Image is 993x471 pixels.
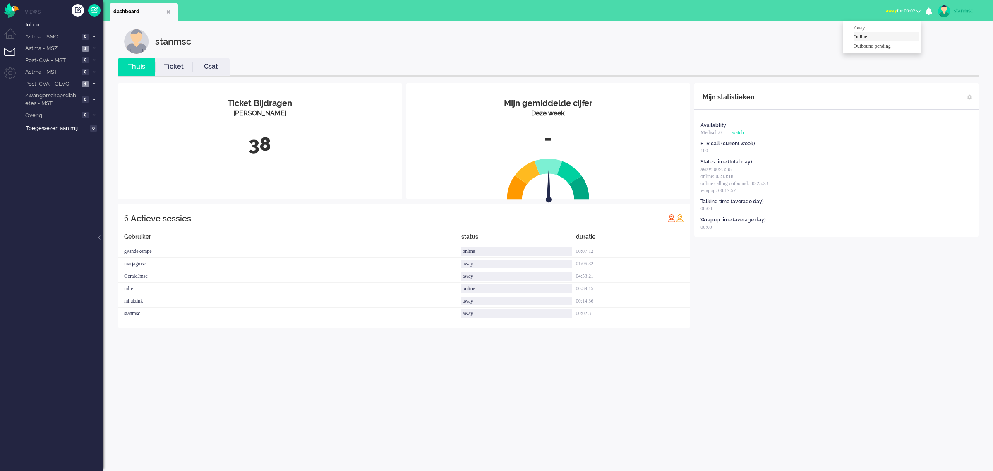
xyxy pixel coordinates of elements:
div: stanmsc [954,7,985,15]
span: Post-CVA - OLVG [24,80,79,88]
div: 00:07:12 [576,245,691,258]
span: 0 [82,112,89,118]
label: Away [854,24,919,31]
div: [PERSON_NAME] [124,109,396,118]
div: Close tab [165,9,172,15]
a: stanmsc [936,5,985,17]
div: stanmsc [155,29,191,54]
div: 6 [124,210,128,226]
span: Zwangerschapsdiabetes - MST [24,92,79,107]
span: Post-CVA - MST [24,57,79,65]
div: Actieve sessies [131,210,191,227]
span: 0 [82,34,89,40]
div: - [413,125,684,152]
div: FTR call (current week) [700,140,755,147]
div: Ticket Bijdragen [124,97,396,109]
div: 38 [124,131,396,158]
span: 00:00 [700,206,712,211]
div: Deze week [413,109,684,118]
div: Mijn statistieken [703,89,755,106]
div: away [461,272,572,281]
li: awayfor 00:02 AwayOnlineOutbound pending [881,2,926,21]
div: Status time (total day) [700,159,752,166]
span: Astma - SMC [24,33,79,41]
span: Inbox [26,21,103,29]
div: status [461,233,576,245]
div: away [461,309,572,318]
span: Medisch:0 [700,130,722,135]
button: awayfor 00:02 [881,5,926,17]
div: Availablity [700,122,726,129]
div: 00:14:36 [576,295,691,308]
div: duratie [576,233,691,245]
div: Creëer ticket [72,4,84,17]
a: Omnidesk [4,5,19,12]
li: Views [25,8,103,15]
label: Online [854,34,919,41]
div: GeraldJmsc [118,270,461,283]
label: Outbound pending [854,43,919,50]
img: arrow.svg [531,169,566,204]
div: Mijn gemiddelde cijfer [413,97,684,109]
div: gvandekempe [118,245,461,258]
span: dashboard [113,8,165,15]
img: semi_circle.svg [507,158,590,200]
div: mhulzink [118,295,461,308]
span: Astma - MST [24,68,79,76]
span: Toegewezen aan mij [26,125,87,132]
span: away: 00:43:36 online: 03:13:18 online calling outbound: 00:25:23 wrapup: 00:17:57 [700,166,768,193]
span: 100 [700,148,708,154]
div: away [461,297,572,305]
li: Dashboard [110,3,178,21]
img: profile_red.svg [667,214,676,222]
div: 00:02:31 [576,308,691,320]
div: Talking time (average day) [700,198,764,205]
span: watch [732,130,744,135]
img: customer.svg [124,29,149,54]
span: 0 [82,69,89,75]
div: Wrapup time (average day) [700,216,766,223]
span: for 00:02 [886,8,915,14]
a: Ticket [155,62,192,72]
div: away [461,260,572,268]
span: 0 [82,57,89,63]
span: 1 [82,81,89,87]
li: Tickets menu [4,48,23,66]
div: Gebruiker [118,233,461,245]
a: Quick Ticket [88,4,101,17]
div: stanmsc [118,308,461,320]
div: 01:06:32 [576,258,691,270]
a: Toegewezen aan mij 0 [24,123,103,132]
li: Thuis [118,58,155,76]
div: marjagmsc [118,258,461,270]
li: Csat [192,58,230,76]
span: Overig [24,112,79,120]
li: Ticket [155,58,192,76]
div: 00:39:15 [576,283,691,295]
li: Admin menu [4,67,23,86]
span: Astma - MSZ [24,45,79,53]
li: Dashboard menu [4,28,23,47]
span: 1 [82,46,89,52]
a: Inbox [24,20,103,29]
span: 0 [90,125,97,132]
div: online [461,247,572,256]
div: 04:58:21 [576,270,691,283]
img: avatar [938,5,950,17]
span: 0 [82,96,89,103]
img: flow_omnibird.svg [4,3,19,18]
span: away [886,8,897,14]
div: online [461,284,572,293]
img: profile_orange.svg [676,214,684,222]
a: Thuis [118,62,155,72]
span: 00:00 [700,224,712,230]
div: mlie [118,283,461,295]
a: Csat [192,62,230,72]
